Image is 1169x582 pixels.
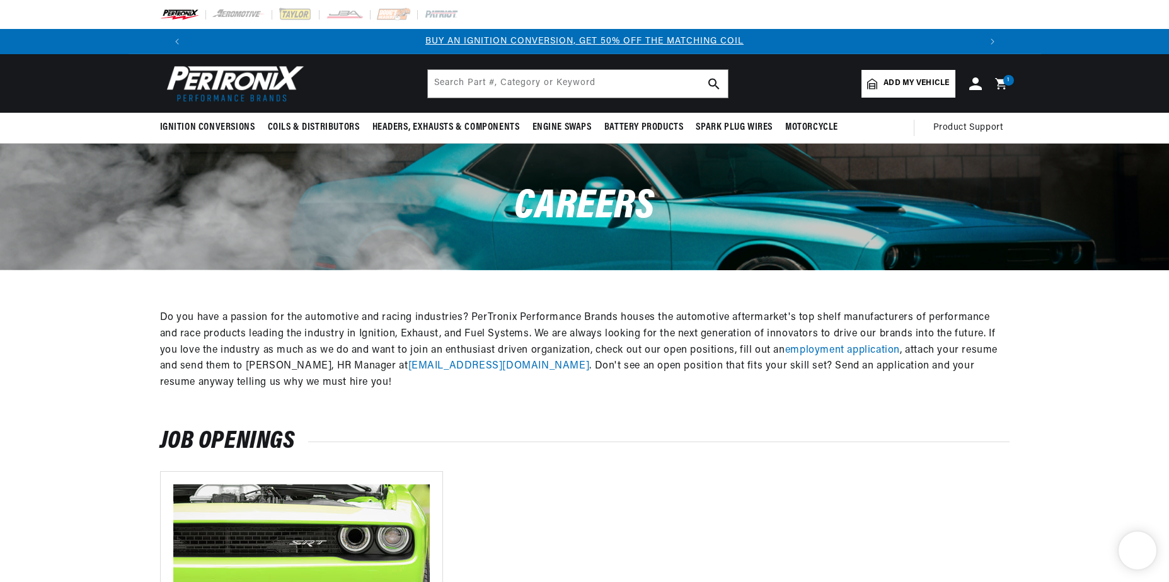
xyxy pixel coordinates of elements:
span: Ignition Conversions [160,121,255,134]
span: Do you have a passion for the automotive and racing industries? PerTronix Performance Brands hous... [160,312,996,355]
button: search button [700,70,728,98]
summary: Coils & Distributors [262,113,366,142]
summary: Product Support [933,113,1010,143]
a: [EMAIL_ADDRESS][DOMAIN_NAME] [408,361,590,371]
summary: Motorcycle [779,113,844,142]
div: 1 of 3 [190,35,980,48]
span: Engine Swaps [533,121,592,134]
summary: Headers, Exhausts & Components [366,113,526,142]
div: Announcement [190,35,980,48]
span: Coils & Distributors [268,121,360,134]
summary: Spark Plug Wires [689,113,779,142]
span: Add my vehicle [884,77,949,89]
span: Battery Products [604,121,684,134]
span: Product Support [933,121,1003,135]
summary: Ignition Conversions [160,113,262,142]
summary: Battery Products [598,113,690,142]
span: . Don't see an open position that fits your skill set? Send an application and your resume anyway... [160,361,975,387]
slideshow-component: Translation missing: en.sections.announcements.announcement_bar [129,29,1041,54]
button: Translation missing: en.sections.announcements.previous_announcement [164,29,190,54]
a: employment application [785,345,900,355]
span: Spark Plug Wires [696,121,773,134]
a: BUY AN IGNITION CONVERSION, GET 50% OFF THE MATCHING COIL [425,37,744,46]
input: Search Part #, Category or Keyword [428,70,728,98]
button: Translation missing: en.sections.announcements.next_announcement [980,29,1005,54]
span: Motorcycle [785,121,838,134]
img: Pertronix [160,62,305,105]
span: Headers, Exhausts & Components [372,121,520,134]
span: 1 [1007,75,1010,86]
span: Careers [514,186,654,227]
a: Add my vehicle [861,70,955,98]
summary: Engine Swaps [526,113,598,142]
h2: Job Openings [160,431,1010,452]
